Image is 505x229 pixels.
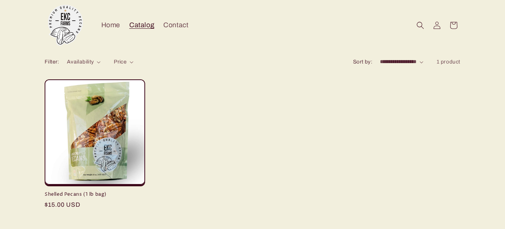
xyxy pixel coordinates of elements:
[129,21,154,29] span: Catalog
[114,59,127,65] span: Price
[67,58,101,66] summary: Availability (0 selected)
[45,5,86,46] img: EKC Pecans
[42,2,89,49] a: EKC Pecans
[114,58,133,66] summary: Price
[163,21,188,29] span: Contact
[353,59,372,65] label: Sort by:
[45,191,145,198] a: Shelled Pecans (1 lb bag)
[97,16,125,34] a: Home
[45,58,59,66] h2: Filter:
[125,16,159,34] a: Catalog
[412,17,429,34] summary: Search
[437,59,460,65] span: 1 product
[67,59,94,65] span: Availability
[159,16,193,34] a: Contact
[101,21,120,29] span: Home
